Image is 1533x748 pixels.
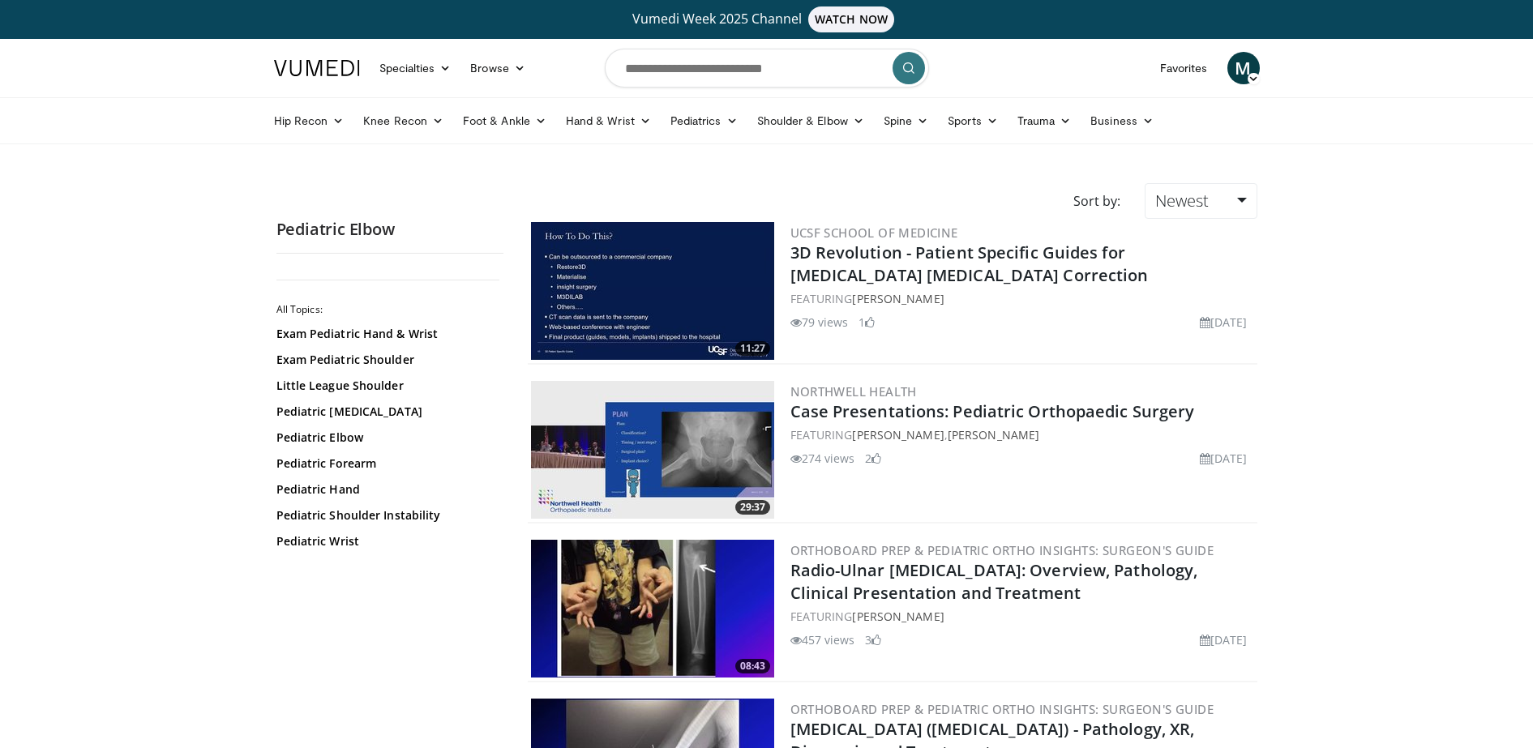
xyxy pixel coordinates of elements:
h2: All Topics: [276,303,499,316]
a: UCSF School of Medicine [790,224,958,241]
a: [PERSON_NAME] [852,609,944,624]
a: Hand & Wrist [556,105,661,137]
a: 11:27 [531,222,774,360]
a: Hip Recon [264,105,354,137]
li: [DATE] [1200,314,1248,331]
li: 3 [865,631,881,648]
a: Trauma [1008,105,1081,137]
a: Browse [460,52,535,84]
a: Pediatric Shoulder Instability [276,507,495,524]
a: Case Presentations: Pediatric Orthopaedic Surgery [790,400,1195,422]
a: Newest [1145,183,1257,219]
a: Pediatric [MEDICAL_DATA] [276,404,495,420]
a: Sports [938,105,1008,137]
a: Pediatric Forearm [276,455,495,472]
div: Sort by: [1061,183,1133,219]
a: Pediatrics [661,105,747,137]
li: 2 [865,450,881,467]
a: 29:37 [531,381,774,519]
a: OrthoBoard Prep & Pediatric Ortho Insights: Surgeon's Guide [790,542,1214,558]
a: Business [1081,105,1163,137]
img: 41ae4a24-4acb-49b6-942b-d59ae8d4965f.300x170_q85_crop-smart_upscale.jpg [531,540,774,677]
input: Search topics, interventions [605,49,929,88]
a: Northwell Health [790,383,917,400]
a: [PERSON_NAME] [852,427,944,442]
a: M [1227,52,1260,84]
img: f7df621a-e72c-441b-8629-cb19e55cc067.300x170_q85_crop-smart_upscale.jpg [531,222,774,360]
a: Vumedi Week 2025 ChannelWATCH NOW [276,6,1257,32]
li: 1 [859,314,875,331]
li: 274 views [790,450,855,467]
a: [PERSON_NAME] [852,291,944,306]
li: [DATE] [1200,631,1248,648]
a: Foot & Ankle [453,105,556,137]
li: 79 views [790,314,849,331]
div: FEATURING [790,290,1254,307]
img: VuMedi Logo [274,60,360,76]
span: Newest [1155,190,1209,212]
a: Pediatric Wrist [276,533,495,549]
a: Favorites [1150,52,1218,84]
a: OrthoBoard Prep & Pediatric Ortho Insights: Surgeon's Guide [790,701,1214,717]
a: Knee Recon [353,105,453,137]
a: Little League Shoulder [276,378,495,394]
h2: Pediatric Elbow [276,219,503,240]
a: [PERSON_NAME] [948,427,1039,442]
img: b7b8d820-4912-4c41-9078-778560cbaeb5.300x170_q85_crop-smart_upscale.jpg [531,381,774,519]
a: 08:43 [531,540,774,677]
a: 3D Revolution - Patient Specific Guides for [MEDICAL_DATA] [MEDICAL_DATA] Correction [790,241,1149,286]
a: Exam Pediatric Shoulder [276,352,495,368]
a: Pediatric Elbow [276,430,495,446]
div: FEATURING , [790,426,1254,443]
a: Pediatric Hand [276,481,495,498]
a: Exam Pediatric Hand & Wrist [276,326,495,342]
a: Shoulder & Elbow [747,105,874,137]
span: 29:37 [735,500,770,515]
span: 11:27 [735,341,770,356]
a: Radio-Ulnar [MEDICAL_DATA]: Overview, Pathology, Clinical Presentation and Treatment [790,559,1198,604]
span: WATCH NOW [808,6,894,32]
li: [DATE] [1200,450,1248,467]
li: 457 views [790,631,855,648]
a: Specialties [370,52,461,84]
a: Spine [874,105,938,137]
span: 08:43 [735,659,770,673]
div: FEATURING [790,608,1254,625]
